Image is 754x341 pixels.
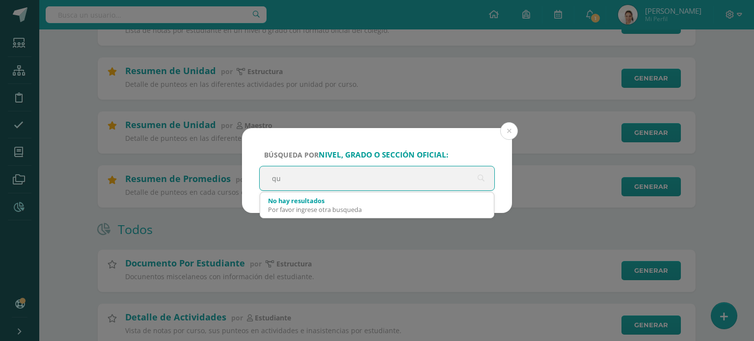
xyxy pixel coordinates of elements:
strong: nivel, grado o sección oficial: [319,150,448,160]
button: Close (Esc) [500,122,518,140]
div: Por favor ingrese otra busqueda [268,205,486,214]
span: Búsqueda por [264,150,448,159]
div: No hay resultados [268,196,486,205]
input: ej. Primero primaria, etc. [260,166,494,190]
